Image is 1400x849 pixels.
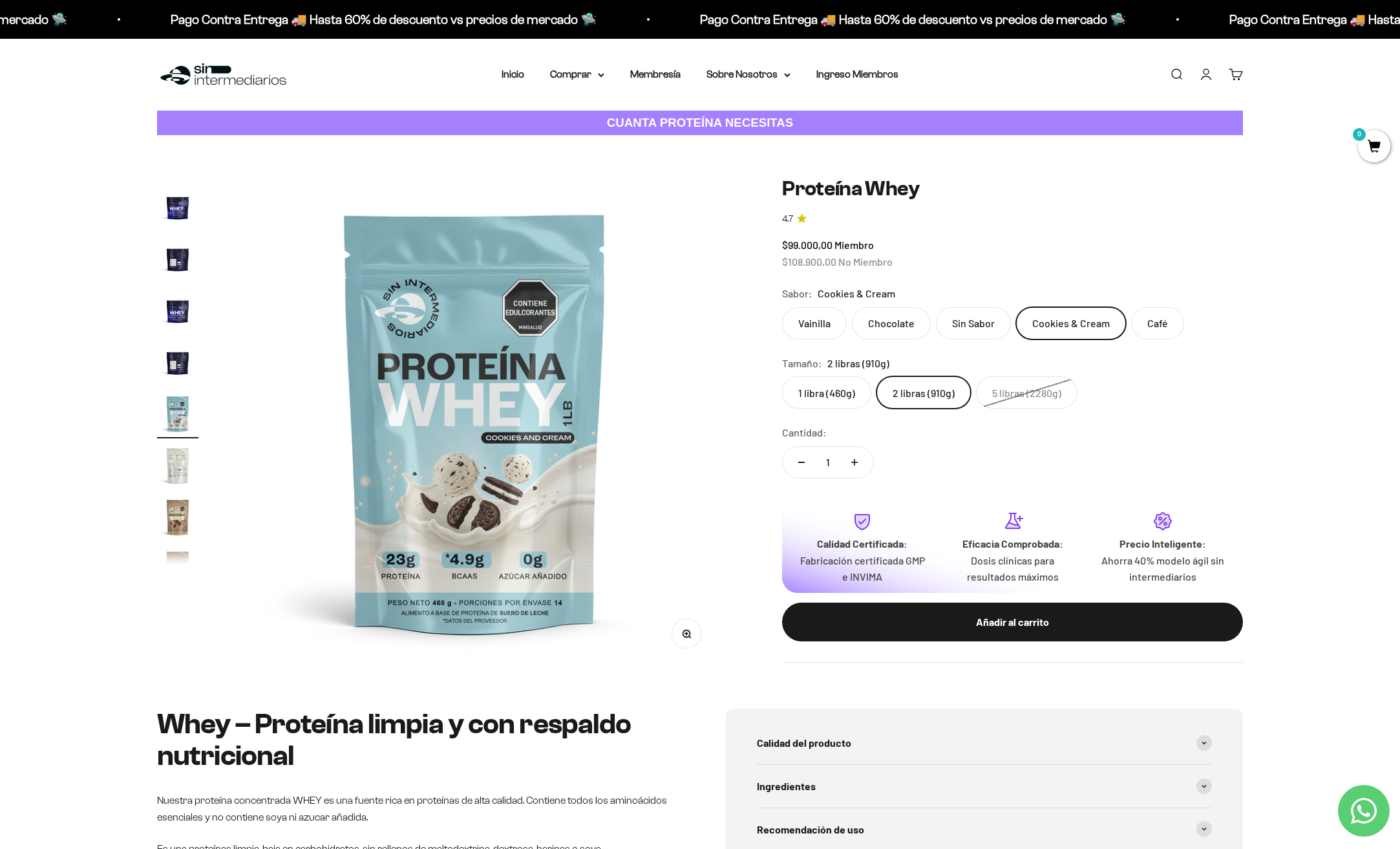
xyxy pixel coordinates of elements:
button: Ir al artículo 12 [157,290,198,335]
a: Inicio [502,69,524,80]
span: Miembro [834,239,874,251]
button: Ir al artículo 17 [157,548,198,594]
span: Enviar [211,193,266,215]
img: Proteína Whey [157,341,198,383]
p: Pago Contra Entrega 🚚 Hasta 60% de descuento vs precios de mercado 🛸 [119,9,545,30]
p: Dosis clínicas para resultados máximos [948,552,1077,585]
p: Ahorra 40% modelo ágil sin intermediarios [1098,552,1227,585]
legend: Sabor: [782,285,812,302]
strong: CUANTA PROTEÍNA NECESITAS [607,116,794,129]
summary: Calidad del producto [757,722,1212,764]
p: Fabricación certificada GMP e INVIMA [798,552,927,585]
img: Proteína Whey [157,290,198,331]
img: Proteína Whey [157,548,198,590]
span: Cookies & Cream [818,285,895,302]
button: Añadir al carrito [782,603,1243,641]
summary: Comprar [550,66,604,83]
strong: Precio Inteligente: [1119,537,1206,550]
button: Ir al artículo 14 [157,393,198,438]
button: Ir al artículo 13 [157,341,198,387]
button: Ir al artículo 10 [157,186,198,231]
a: Ingreso Miembros [816,69,898,80]
div: Añadir al carrito [808,614,1217,630]
span: $99.000,00 [782,239,833,251]
a: 4.74.7 de 5.0 estrellas [782,212,1243,226]
img: Proteína Whey [157,393,198,435]
div: Un aval de expertos o estudios clínicos en la página. [16,61,268,96]
button: Reducir cantidad [783,447,820,478]
span: Recomendación de uso [757,821,864,838]
mark: 0 [1352,127,1367,142]
p: ¿Qué te daría la seguridad final para añadir este producto a tu carrito? [16,21,268,50]
span: Ingredientes [757,778,816,795]
img: Proteína Whey [157,238,198,279]
h1: Proteína Whey [782,177,1243,201]
span: No Miembro [838,255,893,268]
img: Proteína Whey [157,497,198,538]
span: 2 libras (910g) [827,355,889,372]
a: CUANTA PROTEÍNA NECESITAS [157,111,1243,136]
button: Aumentar cantidad [836,447,873,478]
strong: Eficacia Comprobada: [962,537,1063,550]
a: 0 [1358,140,1390,155]
strong: Calidad Certificada: [817,537,907,550]
p: Nuestra proteína concentrada WHEY es una fuente rica en proteínas de alta calidad. Contiene todos... [157,792,674,825]
button: Ir al artículo 11 [157,238,198,283]
button: Ir al artículo 16 [157,497,198,542]
summary: Ingredientes [757,765,1212,808]
img: Proteína Whey [229,177,720,667]
div: Un mensaje de garantía de satisfacción visible. [16,125,268,148]
span: $108.900,00 [782,255,836,268]
span: Calidad del producto [757,735,851,751]
summary: Sobre Nosotros [706,66,790,83]
p: Pago Contra Entrega 🚚 Hasta 60% de descuento vs precios de mercado 🛸 [648,9,1074,30]
label: Cantidad: [782,424,827,441]
h2: Whey – Proteína limpia y con respaldo nutricional [157,709,674,771]
img: Proteína Whey [157,445,198,486]
a: Membresía [630,69,681,80]
button: Enviar [210,193,268,215]
div: La confirmación de la pureza de los ingredientes. [16,151,268,186]
div: Más detalles sobre la fecha exacta de entrega. [16,100,268,122]
span: 4.7 [782,212,793,226]
button: Ir al artículo 15 [157,445,198,490]
legend: Tamaño: [782,355,822,372]
img: Proteína Whey [157,186,198,228]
